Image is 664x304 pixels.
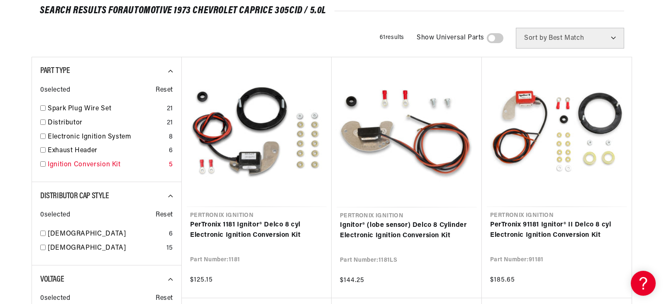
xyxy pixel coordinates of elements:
[490,220,623,241] a: PerTronix 91181 Ignitor® II Delco 8 cyl Electronic Ignition Conversion Kit
[40,85,70,96] span: 0 selected
[48,104,164,114] a: Spark Plug Wire Set
[380,34,404,41] span: 61 results
[156,85,173,96] span: Reset
[167,118,173,129] div: 21
[40,210,70,221] span: 0 selected
[524,35,547,41] span: Sort by
[169,160,173,170] div: 5
[169,229,173,240] div: 6
[48,229,166,240] a: [DEMOGRAPHIC_DATA]
[48,118,164,129] a: Distributor
[167,104,173,114] div: 21
[40,275,64,284] span: Voltage
[40,192,109,200] span: Distributor Cap Style
[48,160,166,170] a: Ignition Conversion Kit
[48,132,166,143] a: Electronic Ignition System
[169,146,173,156] div: 6
[340,220,474,241] a: Ignitor® (lobe sensor) Delco 8 Cylinder Electronic Ignition Conversion Kit
[40,7,624,15] div: SEARCH RESULTS FOR Automotive 1973 Chevrolet Caprice 305cid / 5.0L
[48,146,166,156] a: Exhaust Header
[516,28,624,49] select: Sort by
[190,220,323,241] a: PerTronix 1181 Ignitor® Delco 8 cyl Electronic Ignition Conversion Kit
[40,67,70,75] span: Part Type
[156,210,173,221] span: Reset
[48,243,163,254] a: [DEMOGRAPHIC_DATA]
[156,293,173,304] span: Reset
[169,132,173,143] div: 8
[417,33,484,44] span: Show Universal Parts
[40,293,70,304] span: 0 selected
[166,243,173,254] div: 15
